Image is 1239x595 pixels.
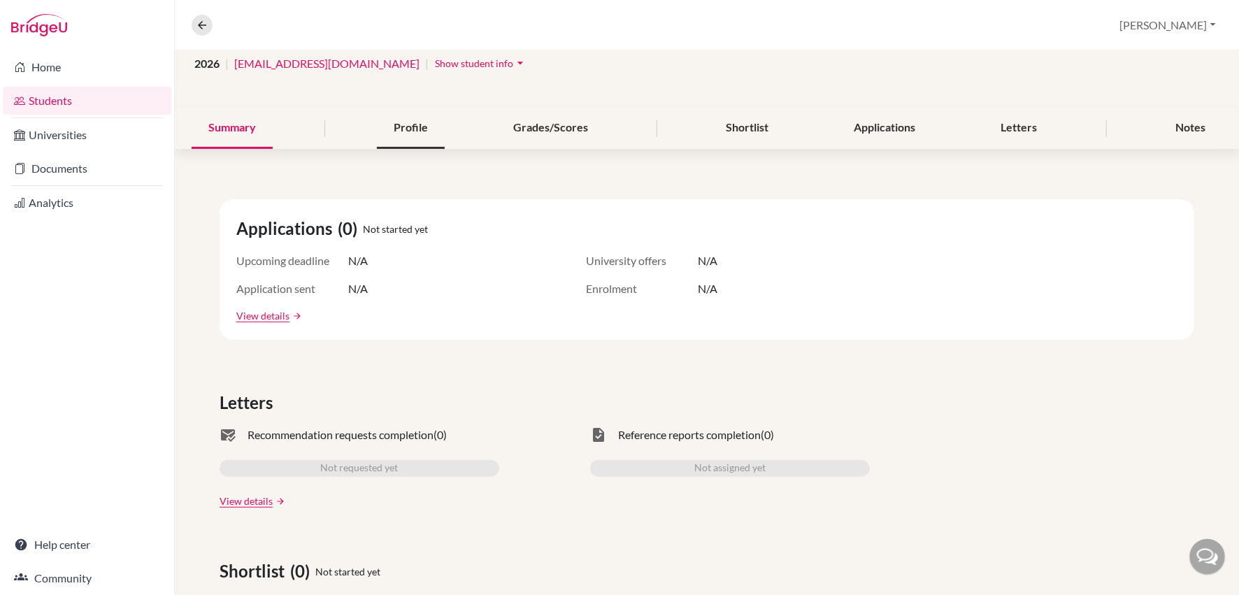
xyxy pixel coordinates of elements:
[220,390,278,415] span: Letters
[220,494,273,508] a: View details
[590,426,607,443] span: task
[761,426,774,443] span: (0)
[3,155,171,182] a: Documents
[321,460,399,477] span: Not requested yet
[698,252,717,269] span: N/A
[1114,12,1222,38] button: [PERSON_NAME]
[220,426,236,443] span: mark_email_read
[236,216,338,241] span: Applications
[348,252,368,269] span: N/A
[3,564,171,592] a: Community
[290,559,315,584] span: (0)
[248,426,434,443] span: Recommendation requests completion
[194,55,220,72] span: 2026
[586,252,698,269] span: University offers
[698,280,717,297] span: N/A
[348,280,368,297] span: N/A
[3,121,171,149] a: Universities
[838,108,933,149] div: Applications
[236,280,348,297] span: Application sent
[496,108,605,149] div: Grades/Scores
[435,57,513,69] span: Show student info
[225,55,229,72] span: |
[694,460,766,477] span: Not assigned yet
[425,55,429,72] span: |
[3,87,171,115] a: Students
[192,108,273,149] div: Summary
[315,564,380,579] span: Not started yet
[377,108,445,149] div: Profile
[32,10,61,22] span: Help
[3,531,171,559] a: Help center
[273,496,285,506] a: arrow_forward
[236,252,348,269] span: Upcoming deadline
[338,216,363,241] span: (0)
[586,280,698,297] span: Enrolment
[513,56,527,70] i: arrow_drop_down
[220,559,290,584] span: Shortlist
[434,426,447,443] span: (0)
[11,14,67,36] img: Bridge-U
[618,426,761,443] span: Reference reports completion
[289,311,302,321] a: arrow_forward
[3,53,171,81] a: Home
[3,189,171,217] a: Analytics
[236,308,289,323] a: View details
[434,52,528,74] button: Show student infoarrow_drop_down
[234,55,420,72] a: [EMAIL_ADDRESS][DOMAIN_NAME]
[710,108,786,149] div: Shortlist
[363,222,428,236] span: Not started yet
[984,108,1054,149] div: Letters
[1159,108,1222,149] div: Notes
